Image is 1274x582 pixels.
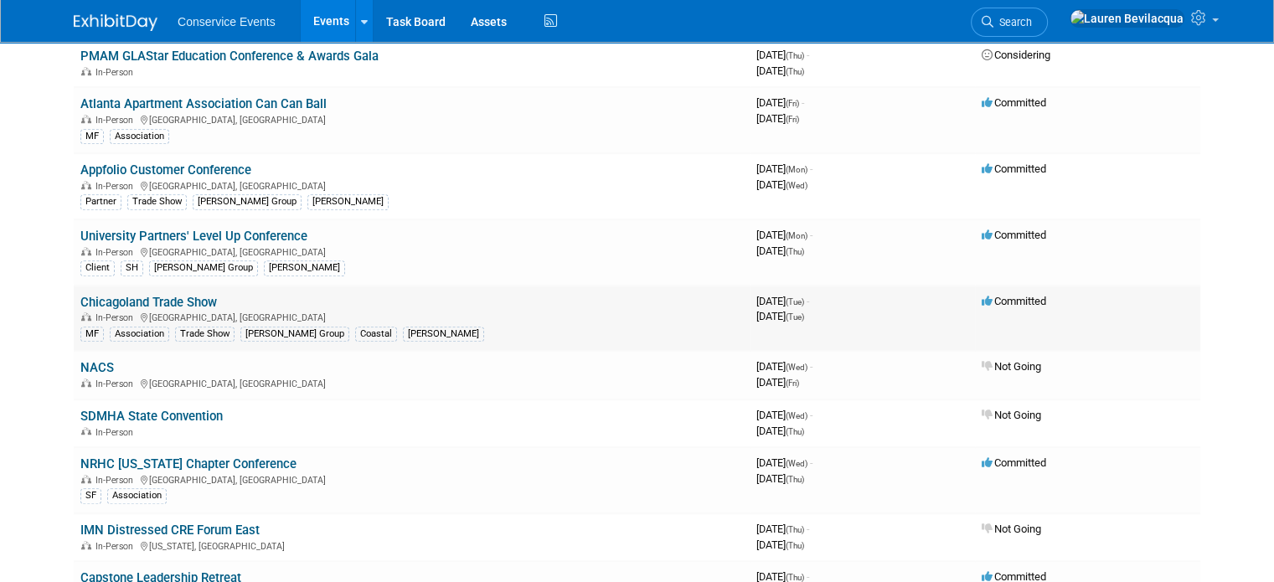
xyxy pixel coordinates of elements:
span: [DATE] [756,96,804,109]
span: - [810,409,812,421]
span: In-Person [95,427,138,438]
span: - [810,456,812,469]
div: Client [80,260,115,276]
div: SF [80,488,101,503]
div: [GEOGRAPHIC_DATA], [GEOGRAPHIC_DATA] [80,178,743,192]
span: - [802,96,804,109]
span: In-Person [95,67,138,78]
a: Search [971,8,1048,37]
span: Considering [982,49,1050,61]
div: [PERSON_NAME] [307,194,389,209]
div: [PERSON_NAME] Group [149,260,258,276]
img: In-Person Event [81,181,91,189]
span: [DATE] [756,456,812,469]
div: [US_STATE], [GEOGRAPHIC_DATA] [80,538,743,552]
div: Trade Show [127,194,187,209]
a: University Partners' Level Up Conference [80,229,307,244]
span: Search [993,16,1032,28]
span: (Fri) [786,99,799,108]
div: MF [80,129,104,144]
span: - [807,523,809,535]
span: - [810,360,812,373]
span: [DATE] [756,310,804,322]
span: (Wed) [786,363,807,372]
img: In-Person Event [81,312,91,321]
span: In-Person [95,181,138,192]
div: [GEOGRAPHIC_DATA], [GEOGRAPHIC_DATA] [80,472,743,486]
div: [PERSON_NAME] Group [193,194,302,209]
div: Association [110,327,169,342]
span: (Thu) [786,525,804,534]
a: IMN Distressed CRE Forum East [80,523,260,538]
span: [DATE] [756,112,799,125]
a: Chicagoland Trade Show [80,295,217,310]
div: [PERSON_NAME] [403,327,484,342]
span: [DATE] [756,523,809,535]
a: Appfolio Customer Conference [80,162,251,178]
img: In-Person Event [81,379,91,387]
img: In-Person Event [81,67,91,75]
span: Committed [982,229,1046,241]
span: (Thu) [786,247,804,256]
span: (Thu) [786,475,804,484]
span: [DATE] [756,64,804,77]
span: - [807,295,809,307]
div: Trade Show [175,327,235,342]
span: In-Person [95,115,138,126]
span: (Thu) [786,51,804,60]
span: [DATE] [756,245,804,257]
span: [DATE] [756,538,804,551]
span: [DATE] [756,229,812,241]
div: [GEOGRAPHIC_DATA], [GEOGRAPHIC_DATA] [80,376,743,389]
div: MF [80,327,104,342]
span: Not Going [982,409,1041,421]
span: - [807,49,809,61]
span: Not Going [982,360,1041,373]
span: In-Person [95,379,138,389]
span: (Thu) [786,573,804,582]
span: [DATE] [756,425,804,437]
a: SDMHA State Convention [80,409,223,424]
img: Lauren Bevilacqua [1070,9,1184,28]
span: Not Going [982,523,1041,535]
span: Committed [982,295,1046,307]
span: [DATE] [756,360,812,373]
span: In-Person [95,247,138,258]
div: [PERSON_NAME] [264,260,345,276]
span: In-Person [95,475,138,486]
span: (Fri) [786,379,799,388]
span: [DATE] [756,409,812,421]
img: In-Person Event [81,247,91,255]
img: ExhibitDay [74,14,157,31]
a: PMAM GLAStar Education Conference & Awards Gala [80,49,379,64]
span: [DATE] [756,49,809,61]
span: (Wed) [786,181,807,190]
span: Conservice Events [178,15,276,28]
div: SH [121,260,143,276]
img: In-Person Event [81,427,91,435]
span: (Tue) [786,297,804,306]
div: [GEOGRAPHIC_DATA], [GEOGRAPHIC_DATA] [80,112,743,126]
span: (Fri) [786,115,799,124]
span: (Mon) [786,231,807,240]
span: [DATE] [756,376,799,389]
span: Committed [982,456,1046,469]
span: (Mon) [786,165,807,174]
img: In-Person Event [81,475,91,483]
span: (Thu) [786,67,804,76]
span: [DATE] [756,178,807,191]
span: (Thu) [786,541,804,550]
span: - [810,229,812,241]
span: In-Person [95,312,138,323]
span: (Wed) [786,411,807,420]
span: [DATE] [756,162,812,175]
div: [GEOGRAPHIC_DATA], [GEOGRAPHIC_DATA] [80,310,743,323]
div: Association [107,488,167,503]
div: Partner [80,194,121,209]
span: Committed [982,96,1046,109]
span: Committed [982,162,1046,175]
div: [PERSON_NAME] Group [240,327,349,342]
span: - [810,162,812,175]
span: [DATE] [756,295,809,307]
span: (Thu) [786,427,804,436]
